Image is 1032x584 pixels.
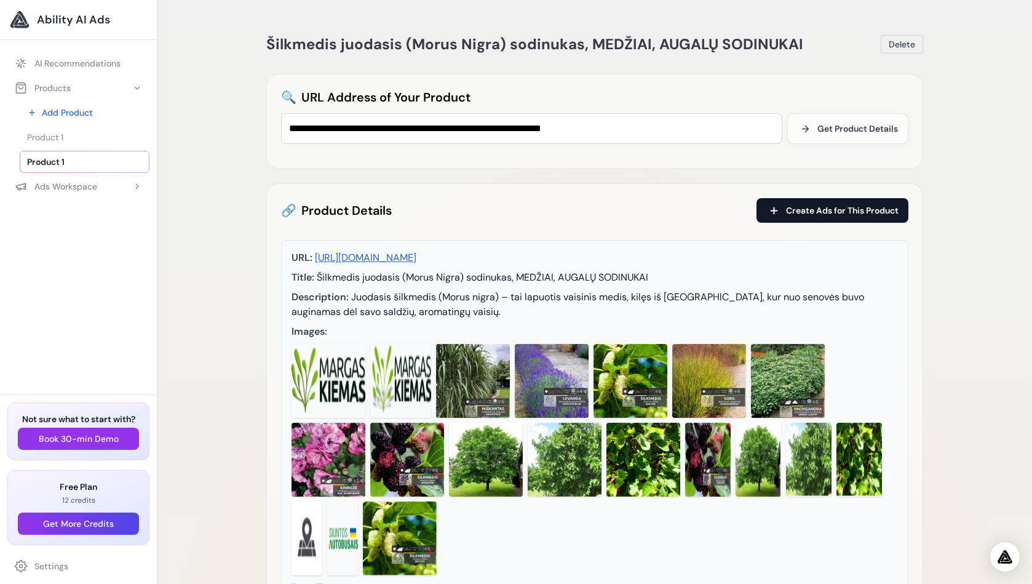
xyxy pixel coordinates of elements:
[7,77,149,99] button: Products
[10,10,147,30] a: Ability AI Ads
[292,251,312,264] span: URL:
[292,344,365,418] img: Parsed image
[515,344,589,418] img: Parsed image
[20,151,149,173] a: Product 1
[18,495,139,505] p: 12 credits
[370,423,444,497] img: Parsed image
[817,122,898,135] span: Get Product Details
[786,423,832,497] img: Parsed image
[281,89,296,106] span: 🔍
[449,423,523,497] img: Parsed image
[281,201,392,220] h2: Product Details
[528,423,601,497] img: Parsed image
[756,198,908,223] button: Create Ads for This Product
[20,126,149,148] a: Product 1
[20,102,149,124] a: Add Product
[281,201,296,220] span: 🔗
[292,423,365,497] img: Parsed image
[672,344,746,418] img: Parsed image
[317,271,648,284] span: Šilkmedis juodasis (Morus Nigra) sodinukas, MEDŽIAI, AUGALŲ SODINUKAI
[7,555,149,577] a: Settings
[889,38,915,50] span: Delete
[327,502,358,575] img: Parsed image
[593,344,667,418] img: Parsed image
[370,344,431,418] img: Parsed image
[292,290,864,318] span: Juodasis šilkmedis (Morus nigra) – tai lapuotis vaisinis medis, kilęs iš [GEOGRAPHIC_DATA], kur n...
[37,11,110,28] span: Ability AI Ads
[751,344,825,418] img: Parsed image
[281,89,908,106] h2: URL Address of Your Product
[990,542,1020,572] div: Open Intercom Messenger
[15,82,71,94] div: Products
[292,502,322,575] img: Parsed image
[685,423,731,497] img: Parsed image
[266,34,803,54] span: Šilkmedis juodasis (Morus Nigra) sodinukas, MEDŽIAI, AUGALŲ SODINUKAI
[292,325,327,338] span: Images:
[292,290,349,303] span: Description:
[18,413,139,425] h3: Not sure what to start with?
[315,251,416,264] a: [URL][DOMAIN_NAME]
[606,423,680,497] img: Parsed image
[292,271,314,284] span: Title:
[7,175,149,198] button: Ads Workspace
[363,502,437,575] img: Parsed image
[881,35,923,54] button: Delete
[27,131,63,143] span: Product 1
[786,204,899,217] span: Create Ads for This Product
[18,513,139,535] button: Get More Credits
[436,344,510,418] img: Parsed image
[15,180,97,193] div: Ads Workspace
[27,156,65,168] span: Product 1
[18,428,139,450] button: Book 30-min Demo
[836,423,882,497] img: Parsed image
[18,481,139,493] h3: Free Plan
[787,113,908,144] button: Get Product Details
[7,52,149,74] a: AI Recommendations
[736,423,781,497] img: Parsed image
